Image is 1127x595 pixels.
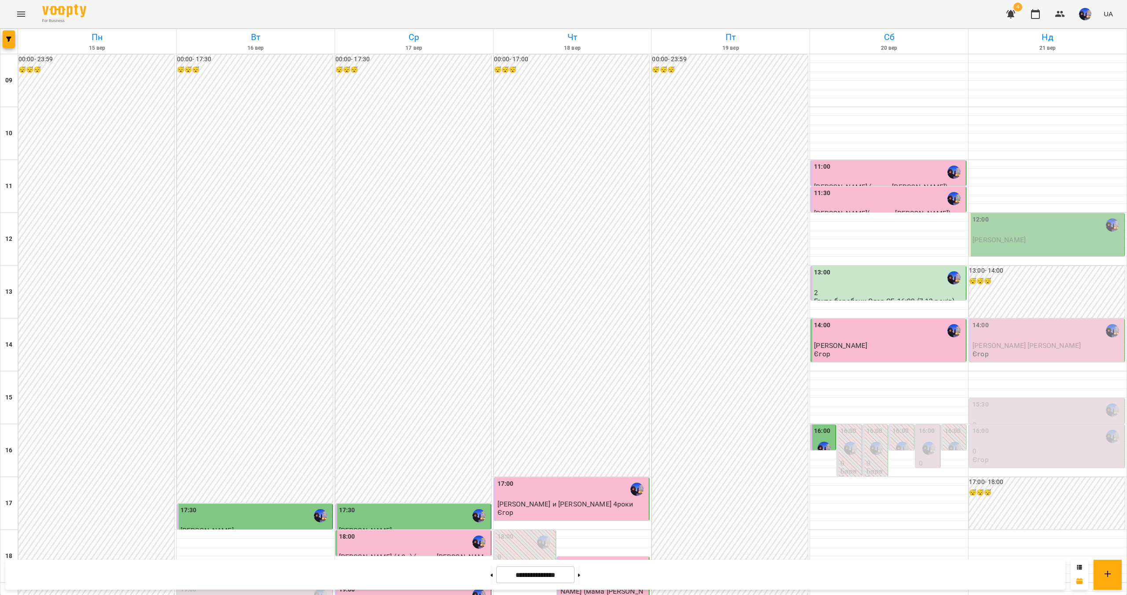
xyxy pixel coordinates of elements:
[814,341,867,350] span: [PERSON_NAME]
[335,65,491,75] h6: 😴😴😴
[42,4,86,17] img: Voopty Logo
[339,506,355,515] label: 17:30
[970,44,1125,52] h6: 21 вер
[948,442,961,455] div: Єгор
[5,181,12,191] h6: 11
[814,289,964,296] p: 2
[972,236,1026,244] span: [PERSON_NAME]
[814,268,830,277] label: 13:00
[494,65,650,75] h6: 😴😴😴
[919,426,935,436] label: 16:00
[840,467,860,513] p: Барабан діти індивідуальний
[339,553,484,569] span: [PERSON_NAME] (4,3р) (мама [PERSON_NAME])
[1079,8,1091,20] img: 697e48797de441964643b5c5372ef29d.jpg
[19,44,175,52] h6: 15 вер
[494,55,650,64] h6: 00:00 - 17:00
[652,65,808,75] h6: 😴😴😴
[339,532,355,542] label: 18:00
[840,426,857,436] label: 16:00
[969,266,1125,276] h6: 13:00 - 14:00
[947,192,961,205] img: Єгор
[178,30,333,44] h6: Вт
[472,536,486,549] img: Єгор
[1106,403,1119,417] img: Єгор
[919,459,938,467] p: 0
[840,459,860,467] p: 0
[972,400,989,410] label: 15:30
[969,477,1125,487] h6: 17:00 - 18:00
[945,426,961,436] label: 16:00
[336,30,492,44] h6: Ср
[1106,218,1119,232] div: Єгор
[472,509,486,522] img: Єгор
[892,426,909,436] label: 16:00
[811,30,967,44] h6: Сб
[178,44,333,52] h6: 16 вер
[947,166,961,179] img: Єгор
[814,321,830,330] label: 14:00
[866,426,883,436] label: 16:00
[972,426,989,436] label: 16:00
[969,488,1125,498] h6: 😴😴😴
[497,509,514,516] p: Єгор
[5,129,12,138] h6: 10
[814,426,830,436] label: 16:00
[5,551,12,561] h6: 18
[970,30,1125,44] h6: Нд
[177,65,333,75] h6: 😴😴😴
[5,340,12,350] h6: 14
[314,509,327,522] img: Єгор
[922,442,935,455] img: Єгор
[5,234,12,244] h6: 12
[969,277,1125,286] h6: 😴😴😴
[947,324,961,337] div: Єгор
[495,44,650,52] h6: 18 вер
[5,287,12,297] h6: 13
[814,162,830,172] label: 11:00
[11,4,32,25] button: Menu
[814,183,947,191] span: [PERSON_NAME] (мама [PERSON_NAME])
[18,55,174,64] h6: 00:00 - 23:59
[180,506,197,515] label: 17:30
[630,483,644,496] div: Єгор
[1100,6,1116,22] button: UA
[811,44,967,52] h6: 20 вер
[5,393,12,403] h6: 15
[1106,430,1119,443] img: Єгор
[653,30,808,44] h6: Пт
[497,479,514,489] label: 17:00
[5,76,12,85] h6: 09
[177,55,333,64] h6: 00:00 - 17:30
[18,65,174,75] h6: 😴😴😴
[844,442,857,455] img: Єгор
[497,500,633,508] span: [PERSON_NAME] и [PERSON_NAME] 4роки
[972,447,1123,455] p: 0
[5,446,12,455] h6: 16
[866,459,886,467] p: 0
[42,18,86,24] span: For Business
[652,55,808,64] h6: 00:00 - 23:59
[814,350,830,358] p: Єгор
[1104,9,1113,18] span: UA
[336,44,492,52] h6: 17 вер
[1013,3,1022,11] span: 4
[537,536,550,549] img: Єгор
[972,321,989,330] label: 14:00
[972,421,1123,429] p: 0
[870,442,883,455] img: Єгор
[818,442,831,455] img: Єгор
[653,44,808,52] h6: 19 вер
[866,467,886,513] p: Барабан діти індивідуальний
[1106,324,1119,337] img: Єгор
